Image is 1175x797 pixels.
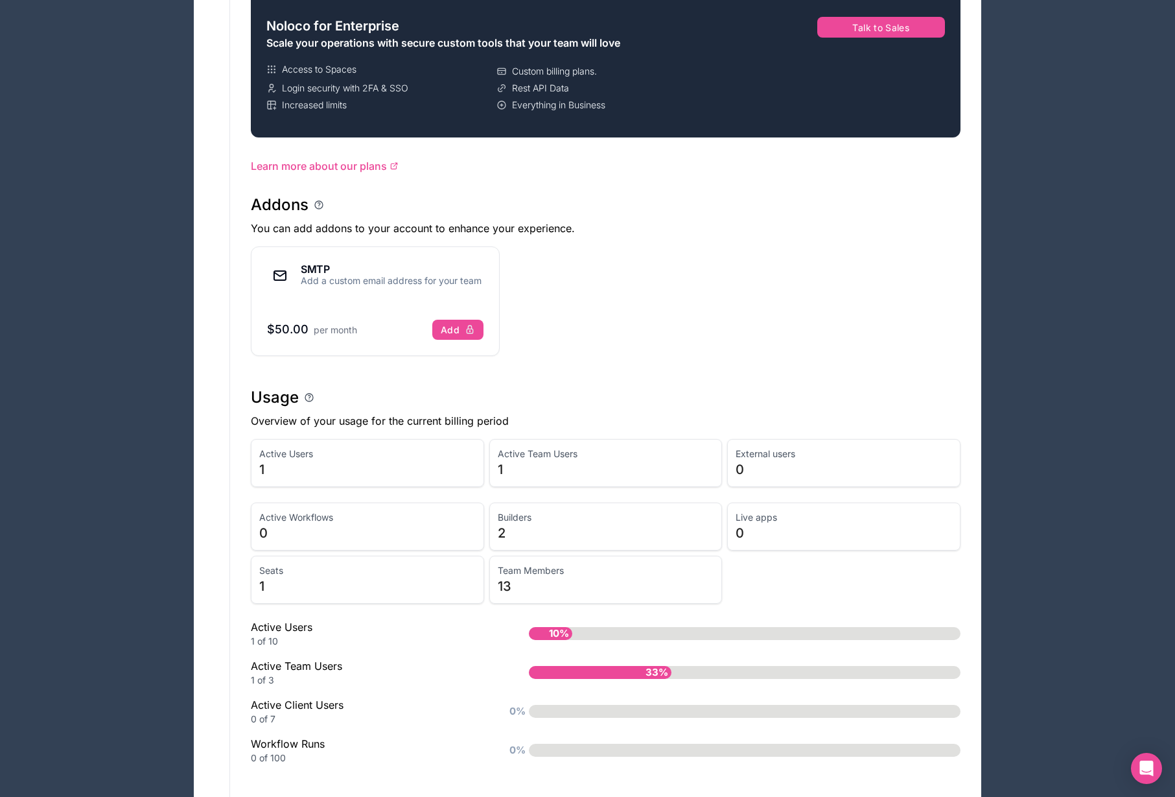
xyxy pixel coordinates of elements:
[251,158,960,174] a: Learn more about our plans
[506,740,529,761] span: 0%
[259,511,476,524] span: Active Workflows
[251,674,487,687] div: 1 of 3
[266,35,722,51] div: Scale your operations with secure custom tools that your team will love
[314,324,357,335] span: per month
[266,17,399,35] span: Noloco for Enterprise
[259,447,476,460] span: Active Users
[251,752,487,765] div: 0 of 100
[498,460,714,479] span: 1
[282,82,408,95] span: Login security with 2FA & SSO
[498,577,714,595] span: 13
[251,697,487,726] div: Active Client Users
[259,460,476,479] span: 1
[282,63,356,76] span: Access to Spaces
[736,460,952,479] span: 0
[251,736,487,765] div: Workflow Runs
[506,701,529,722] span: 0%
[301,274,482,287] div: Add a custom email address for your team
[498,564,714,577] span: Team Members
[251,158,387,174] span: Learn more about our plans
[441,324,475,336] div: Add
[251,713,487,726] div: 0 of 7
[736,524,952,542] span: 0
[736,511,952,524] span: Live apps
[512,65,597,78] span: Custom billing plans.
[251,387,299,408] h1: Usage
[642,662,671,684] span: 33%
[498,447,714,460] span: Active Team Users
[282,99,347,112] span: Increased limits
[251,195,308,215] h1: Addons
[259,577,476,595] span: 1
[251,635,487,648] div: 1 of 10
[546,623,572,645] span: 10%
[251,619,487,648] div: Active Users
[251,220,960,236] p: You can add addons to your account to enhance your experience.
[498,511,714,524] span: Builders
[817,17,946,38] button: Talk to Sales
[736,447,952,460] span: External users
[259,564,476,577] span: Seats
[251,413,960,429] p: Overview of your usage for the current billing period
[251,658,487,687] div: Active Team Users
[1131,753,1162,784] div: Open Intercom Messenger
[432,320,483,340] button: Add
[301,264,482,274] div: SMTP
[259,524,476,542] span: 0
[267,322,308,336] span: $50.00
[512,99,605,112] span: Everything in Business
[498,524,714,542] span: 2
[512,82,569,95] span: Rest API Data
